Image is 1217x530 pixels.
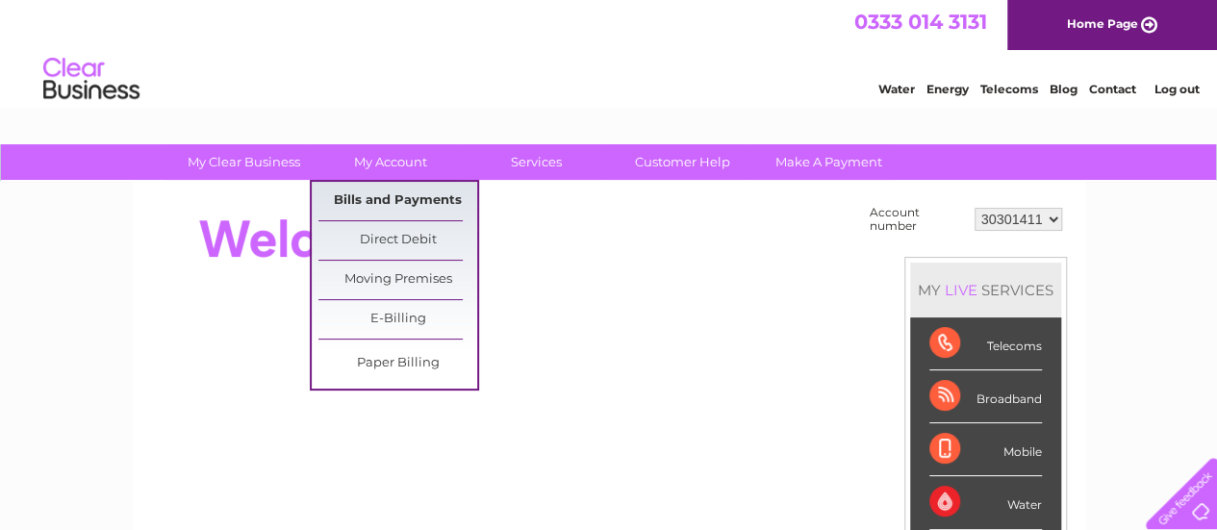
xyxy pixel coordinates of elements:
div: Mobile [929,423,1042,476]
div: Clear Business is a trading name of Verastar Limited (registered in [GEOGRAPHIC_DATA] No. 3667643... [155,11,1064,93]
a: Blog [1050,82,1078,96]
a: My Account [311,144,469,180]
a: Make A Payment [749,144,908,180]
div: MY SERVICES [910,263,1061,317]
a: Moving Premises [318,261,477,299]
a: Telecoms [980,82,1038,96]
a: Direct Debit [318,221,477,260]
div: LIVE [941,281,981,299]
a: Energy [926,82,969,96]
a: My Clear Business [165,144,323,180]
div: Water [929,476,1042,529]
img: logo.png [42,50,140,109]
a: Bills and Payments [318,182,477,220]
a: Paper Billing [318,344,477,383]
a: Water [878,82,915,96]
div: Telecoms [929,317,1042,370]
a: Contact [1089,82,1136,96]
div: Broadband [929,370,1042,423]
a: 0333 014 3131 [854,10,987,34]
a: Services [457,144,616,180]
a: E-Billing [318,300,477,339]
a: Log out [1154,82,1199,96]
a: Customer Help [603,144,762,180]
td: Account number [865,201,970,238]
